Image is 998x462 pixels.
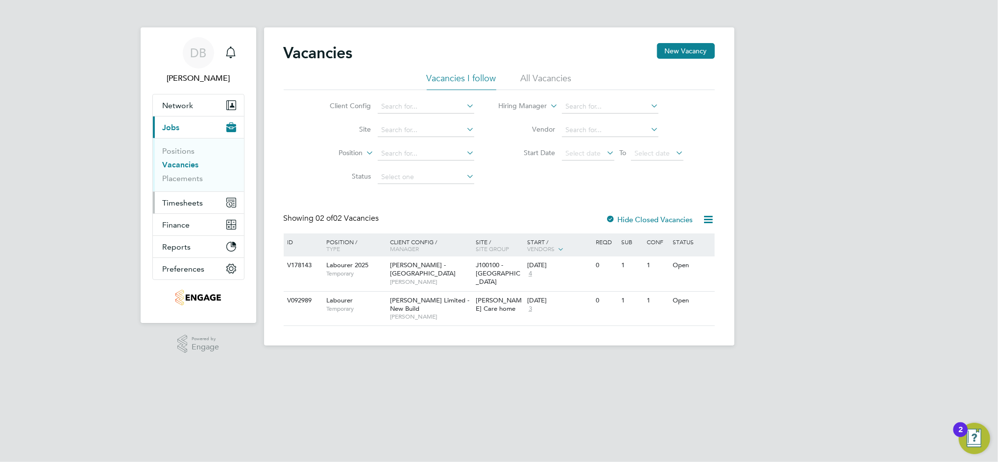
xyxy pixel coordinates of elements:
span: Labourer 2025 [326,261,368,269]
a: Positions [163,146,195,156]
span: Vendors [527,245,555,253]
button: Preferences [153,258,244,279]
a: Go to home page [152,290,244,305]
div: [DATE] [527,261,591,270]
span: Powered by [192,335,219,343]
div: 1 [645,256,670,275]
div: Status [670,233,713,250]
div: 1 [645,292,670,310]
h2: Vacancies [284,43,353,63]
a: Powered byEngage [177,335,219,353]
span: 4 [527,270,534,278]
span: Timesheets [163,198,203,208]
button: New Vacancy [657,43,715,59]
span: [PERSON_NAME] [390,313,471,321]
input: Select one [378,170,474,184]
span: Jobs [163,123,180,132]
span: J100100 - [GEOGRAPHIC_DATA] [476,261,520,286]
span: Temporary [326,270,385,277]
span: Select date [565,149,601,158]
button: Network [153,94,244,116]
span: Manager [390,245,419,253]
span: Select date [634,149,670,158]
a: Vacancies [163,160,199,169]
span: Engage [192,343,219,351]
span: Labourer [326,296,353,304]
span: 02 Vacancies [316,213,379,223]
div: Start / [525,233,593,258]
label: Position [306,148,363,158]
a: DB[PERSON_NAME] [152,37,244,84]
div: Reqd [593,233,619,250]
span: [PERSON_NAME] - [GEOGRAPHIC_DATA] [390,261,456,277]
button: Reports [153,236,244,257]
div: 2 [958,430,963,442]
input: Search for... [378,123,474,137]
button: Timesheets [153,192,244,213]
label: Site [315,125,371,134]
li: All Vacancies [521,72,572,90]
span: [PERSON_NAME] Limited - New Build [390,296,469,313]
div: ID [285,233,319,250]
button: Finance [153,214,244,235]
label: Vendor [499,125,555,134]
span: 02 of [316,213,334,223]
span: Preferences [163,264,205,274]
span: [PERSON_NAME] [390,278,471,286]
div: Sub [619,233,644,250]
span: DB [190,46,206,59]
div: V178143 [285,256,319,275]
span: Temporary [326,305,385,313]
li: Vacancies I follow [427,72,496,90]
div: 1 [619,292,644,310]
span: To [616,146,629,159]
div: Site / [473,233,525,257]
span: [PERSON_NAME] Care home [476,296,522,313]
input: Search for... [378,100,474,114]
span: Finance [163,220,190,230]
span: Reports [163,242,191,252]
img: thornbaker-logo-retina.png [175,290,221,305]
label: Hide Closed Vacancies [606,215,693,224]
label: Hiring Manager [490,101,547,111]
label: Status [315,172,371,181]
span: Network [163,101,194,110]
div: Showing [284,213,381,224]
div: V092989 [285,292,319,310]
div: Open [670,292,713,310]
div: Conf [645,233,670,250]
label: Start Date [499,148,555,157]
div: Open [670,256,713,275]
button: Jobs [153,116,244,138]
div: Position / [319,233,388,257]
div: 0 [593,256,619,275]
label: Client Config [315,101,371,110]
nav: Main navigation [141,27,256,323]
div: 1 [619,256,644,275]
span: 3 [527,305,534,313]
div: Jobs [153,138,244,191]
span: Site Group [476,245,509,253]
input: Search for... [562,100,658,114]
div: 0 [593,292,619,310]
button: Open Resource Center, 2 new notifications [959,423,990,454]
input: Search for... [562,123,658,137]
input: Search for... [378,147,474,161]
a: Placements [163,174,203,183]
span: Daniel Bassett [152,72,244,84]
span: Type [326,245,340,253]
div: Client Config / [388,233,473,257]
div: [DATE] [527,297,591,305]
